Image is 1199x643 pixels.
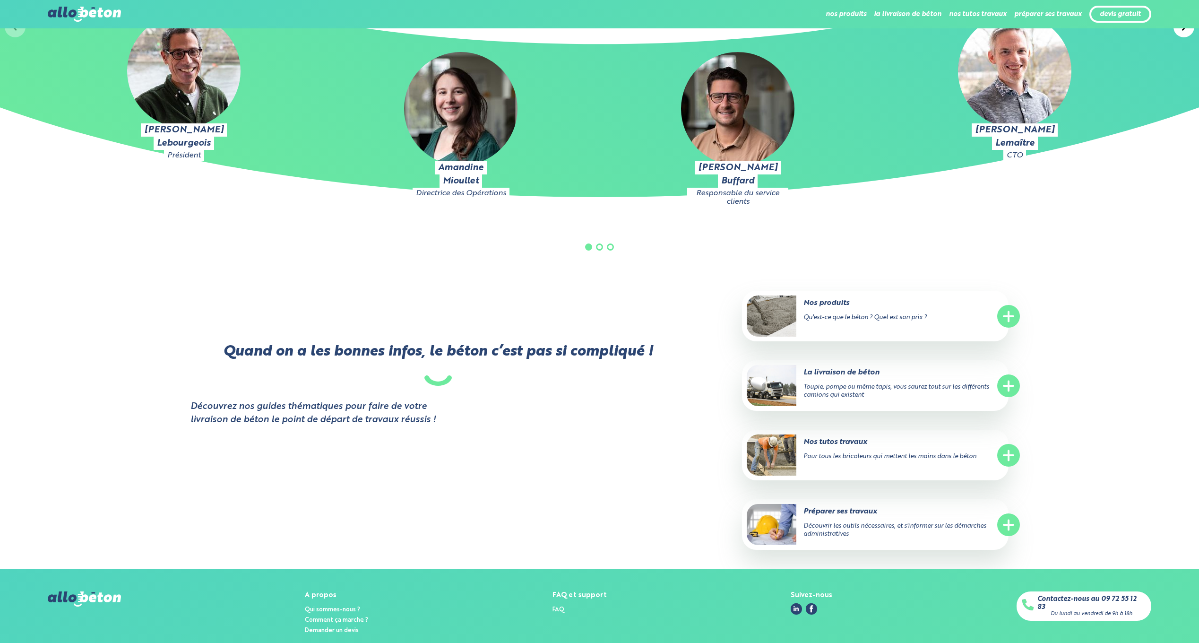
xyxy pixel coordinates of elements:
p: Nos produits [747,298,966,308]
span: Pour tous les bricoleurs qui mettent les mains dans le béton [803,453,976,460]
h4: Buffard [721,174,754,188]
strong: Découvrez nos guides thématiques pour faire de votre livraison de béton le point de départ de tra... [190,400,446,427]
li: nos tutos travaux [949,3,1007,26]
div: Suivez-nous [791,591,832,600]
a: Contactez-nous au 09 72 55 12 83 [1037,595,1146,611]
h4: [PERSON_NAME] [698,161,777,174]
li: préparer ses travaux [1014,3,1082,26]
h4: [PERSON_NAME] [144,123,224,137]
img: Nos tutos travaux [747,434,796,476]
div: Responsable du service clients [690,188,785,208]
div: FAQ et support [552,591,607,600]
img: Julien Lebourgeois [127,14,241,128]
p: Nos tutos travaux [747,437,966,447]
img: Nos produits [747,295,796,337]
p: Préparer ses travaux [747,506,966,517]
img: La livraison de béton [747,365,796,406]
li: la livraison de béton [874,3,941,26]
a: Comment ça marche ? [305,617,368,623]
div: Du lundi au vendredi de 9h à 18h [1051,611,1132,617]
a: Qui sommes-nous ? [305,607,360,613]
div: A propos [305,591,368,600]
img: Julien Lemaître [958,14,1071,128]
li: nos produits [826,3,866,26]
p: La livraison de béton [747,367,966,378]
h4: [PERSON_NAME] [975,123,1054,137]
img: Amandine Mioullet [404,52,518,165]
h4: Lebourgeois [157,137,211,150]
div: Directrice des Opérations [416,188,506,199]
img: Préparer ses travaux [747,504,796,545]
h4: Mioullet [443,174,479,188]
div: Président [167,150,201,161]
img: allobéton [48,7,121,22]
img: allobéton [48,591,121,607]
div: CTO [1007,150,1023,161]
h4: Amandine [438,161,483,174]
span: Qu'est-ce que le béton ? Quel est son prix ? [803,314,927,321]
a: devis gratuit [1100,10,1141,18]
a: Demander un devis [305,627,359,634]
img: Pierre-Alexandre Buffard [681,52,794,165]
a: FAQ [552,607,564,613]
h4: Lemaître [995,137,1035,150]
span: Toupie, pompe ou même tapis, vous saurez tout sur les différents camions qui existent [803,384,989,398]
p: Quand on a les bonnes infos, le béton c’est pas si compliqué ! [190,343,685,385]
span: Découvrir les outils nécessaires, et s'informer sur les démarches administratives [803,523,986,537]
